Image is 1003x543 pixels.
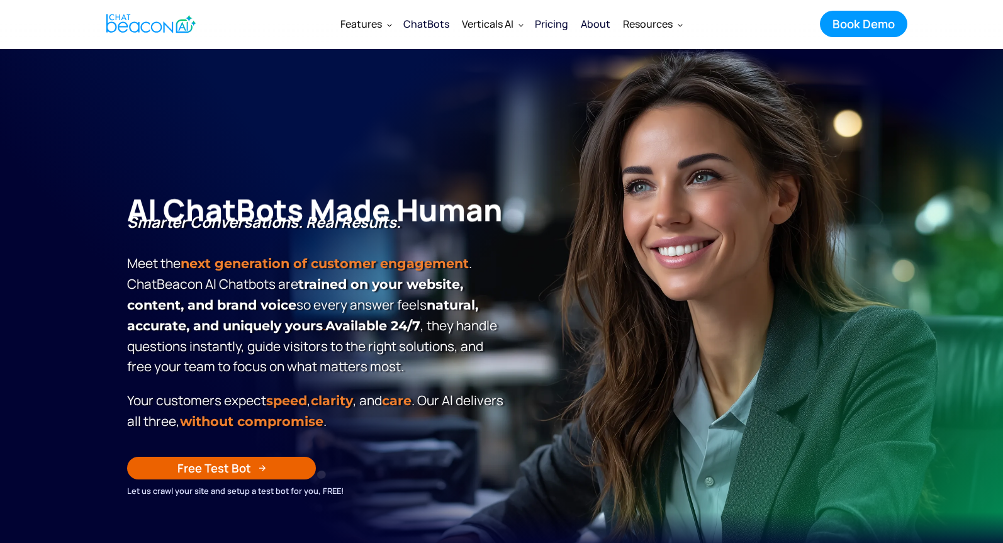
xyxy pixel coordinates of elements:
[266,393,307,408] strong: speed
[180,413,323,429] span: without compromise
[127,457,316,479] a: Free Test Bot
[403,15,449,33] div: ChatBots
[832,16,895,32] div: Book Demo
[387,22,392,27] img: Dropdown
[456,9,529,39] div: Verticals AI
[535,15,568,33] div: Pricing
[325,318,420,333] strong: Available 24/7
[181,255,469,271] strong: next generation of customer engagement
[623,15,673,33] div: Resources
[820,11,907,37] a: Book Demo
[617,9,688,39] div: Resources
[518,22,524,27] img: Dropdown
[259,464,266,472] img: Arrow
[96,8,203,39] a: home
[177,460,251,476] div: Free Test Bot
[127,190,508,230] h1: AI ChatBots Made Human
[397,8,456,40] a: ChatBots
[581,15,610,33] div: About
[462,15,513,33] div: Verticals AI
[678,22,683,27] img: Dropdown
[127,484,508,498] div: Let us crawl your site and setup a test bot for you, FREE!
[340,15,382,33] div: Features
[382,393,412,408] span: care
[574,8,617,40] a: About
[127,212,508,376] p: Meet the . ChatBeacon Al Chatbots are so every answer feels , they handle questions instantly, gu...
[127,390,508,432] p: Your customers expect , , and . Our Al delivers all three, .
[311,393,353,408] span: clarity
[334,9,397,39] div: Features
[529,8,574,40] a: Pricing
